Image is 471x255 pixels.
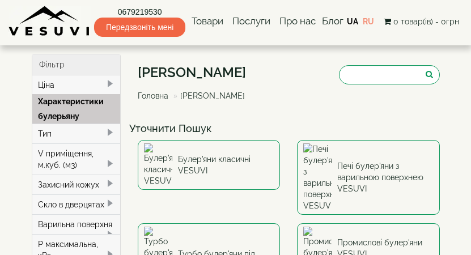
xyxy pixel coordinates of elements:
div: Варильна поверхня [32,214,121,234]
div: Захисний кожух [32,175,121,194]
a: Послуги [230,8,273,35]
div: Тип [32,124,121,143]
a: Товари [189,8,226,35]
div: Характеристики булерьяну [32,94,121,124]
div: Скло в дверцятах [32,194,121,214]
div: Ціна [32,75,121,95]
a: Булер'яни класичні VESUVI Булер'яни класичні VESUVI [138,140,280,190]
span: Передзвоніть мені [94,18,185,37]
img: Булер'яни класичні VESUVI [144,143,172,186]
div: Фільтр [32,54,121,75]
a: Головна [138,91,168,100]
div: V приміщення, м.куб. (м3) [32,143,121,175]
a: 0679219530 [94,6,185,18]
span: 0 товар(ів) - 0грн [393,17,459,26]
a: UA [347,17,358,26]
h4: Уточнити Пошук [129,123,448,134]
a: RU [363,17,374,26]
a: Печі булер'яни з варильною поверхнею VESUVI Печі булер'яни з варильною поверхнею VESUVI [297,140,439,215]
img: Печі булер'яни з варильною поверхнею VESUVI [303,143,332,211]
a: Блог [322,15,343,27]
button: 0 товар(ів) - 0грн [380,15,462,28]
img: Завод VESUVI [9,6,91,37]
li: [PERSON_NAME] [171,90,245,101]
h1: [PERSON_NAME] [138,65,253,80]
a: Про нас [277,8,319,35]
